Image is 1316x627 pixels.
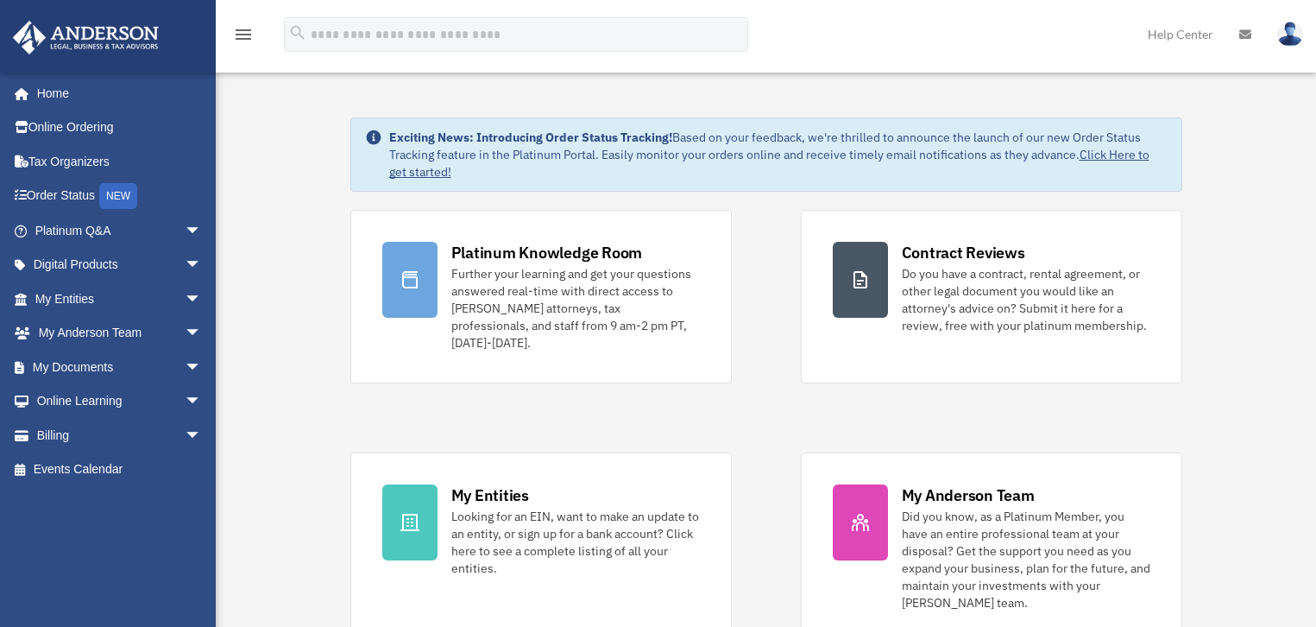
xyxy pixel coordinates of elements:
span: arrow_drop_down [185,248,219,283]
span: arrow_drop_down [185,418,219,453]
a: menu [233,30,254,45]
div: NEW [99,183,137,209]
div: Further your learning and get your questions answered real-time with direct access to [PERSON_NAM... [451,265,700,351]
strong: Exciting News: Introducing Order Status Tracking! [389,130,672,145]
div: Do you have a contract, rental agreement, or other legal document you would like an attorney's ad... [902,265,1150,334]
span: arrow_drop_down [185,282,219,317]
a: Billingarrow_drop_down [12,418,228,453]
a: Platinum Q&Aarrow_drop_down [12,213,228,248]
div: Did you know, as a Platinum Member, you have an entire professional team at your disposal? Get th... [902,508,1150,611]
i: search [288,23,307,42]
a: My Entitiesarrow_drop_down [12,282,228,316]
i: menu [233,24,254,45]
span: arrow_drop_down [185,350,219,385]
div: My Entities [451,484,529,506]
a: Home [12,76,219,111]
span: arrow_drop_down [185,384,219,420]
a: Online Ordering [12,111,228,145]
a: Platinum Knowledge Room Further your learning and get your questions answered real-time with dire... [350,210,732,383]
a: Online Learningarrow_drop_down [12,384,228,419]
div: My Anderson Team [902,484,1035,506]
div: Platinum Knowledge Room [451,242,643,263]
div: Contract Reviews [902,242,1025,263]
a: Order StatusNEW [12,179,228,214]
img: User Pic [1277,22,1303,47]
a: My Anderson Teamarrow_drop_down [12,316,228,351]
span: arrow_drop_down [185,316,219,351]
a: Events Calendar [12,453,228,487]
a: Digital Productsarrow_drop_down [12,248,228,282]
div: Looking for an EIN, want to make an update to an entity, or sign up for a bank account? Click her... [451,508,700,577]
a: Contract Reviews Do you have a contract, rental agreement, or other legal document you would like... [801,210,1182,383]
span: arrow_drop_down [185,213,219,249]
a: Tax Organizers [12,144,228,179]
a: My Documentsarrow_drop_down [12,350,228,384]
div: Based on your feedback, we're thrilled to announce the launch of our new Order Status Tracking fe... [389,129,1168,180]
a: Click Here to get started! [389,147,1149,180]
img: Anderson Advisors Platinum Portal [8,21,164,54]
